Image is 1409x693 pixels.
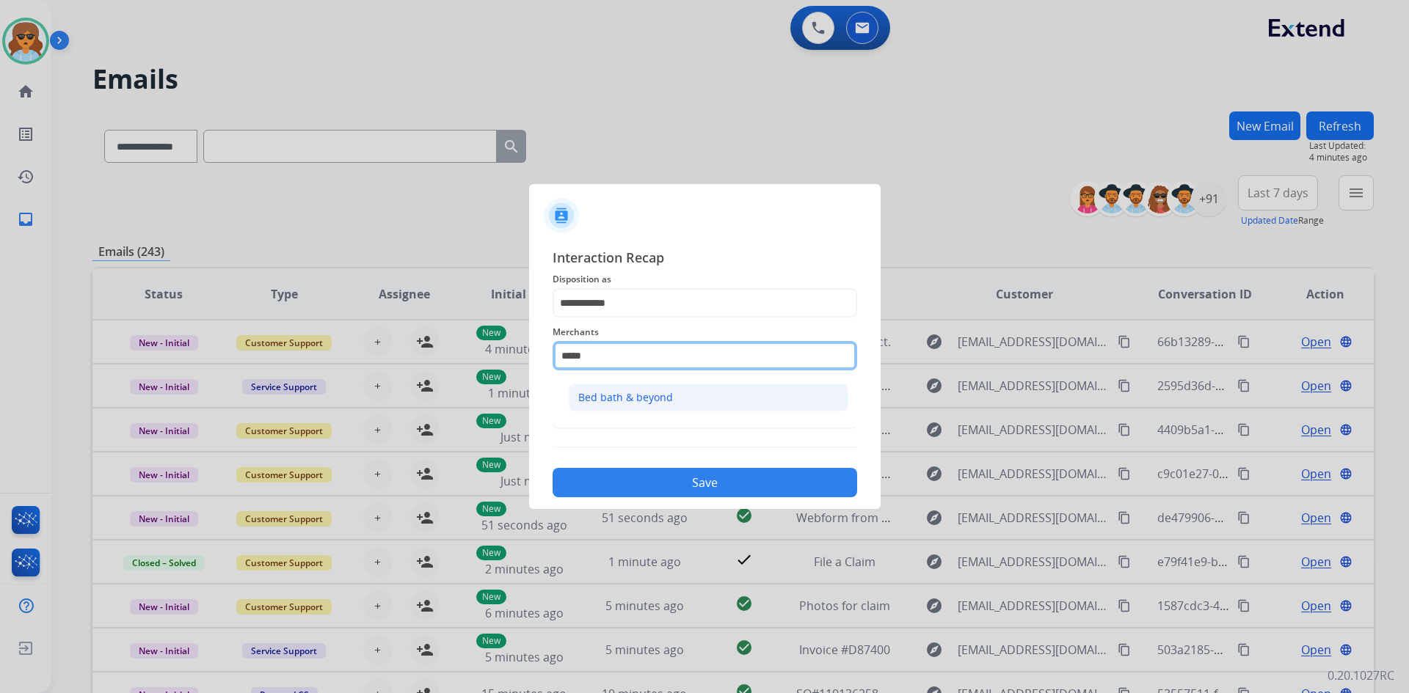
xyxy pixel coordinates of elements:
div: Bed bath & beyond [578,390,673,405]
span: Interaction Recap [553,247,857,271]
p: 0.20.1027RC [1328,667,1394,684]
button: Save [553,468,857,497]
img: contactIcon [544,198,579,233]
span: Merchants [553,323,857,341]
img: contact-recap-line.svg [553,447,857,447]
span: Disposition as [553,271,857,288]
